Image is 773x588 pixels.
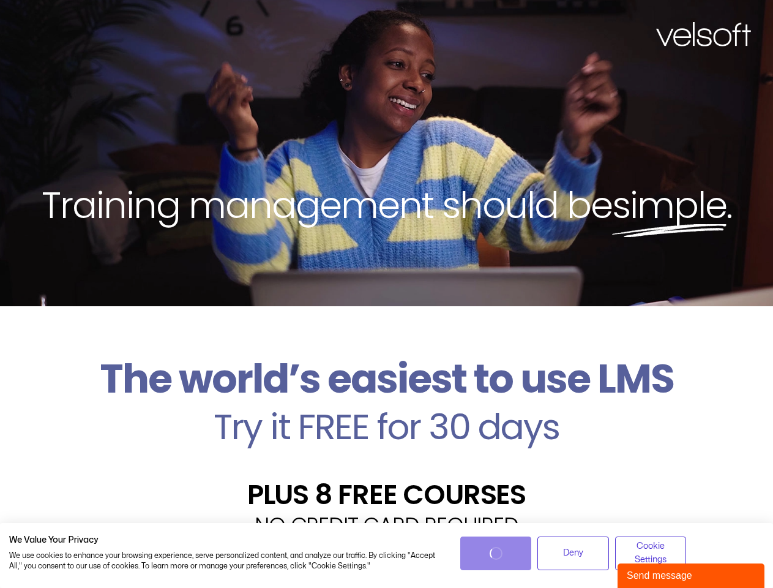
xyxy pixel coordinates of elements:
[9,481,764,508] h2: PLUS 8 FREE COURSES
[9,551,442,571] p: We use cookies to enhance your browsing experience, serve personalized content, and analyze our t...
[9,535,442,546] h2: We Value Your Privacy
[22,181,751,229] h2: Training management should be .
[615,537,687,570] button: Adjust cookie preferences
[537,537,609,570] button: Deny all cookies
[9,409,764,445] h2: Try it FREE for 30 days
[9,355,764,403] h2: The world’s easiest to use LMS
[618,561,767,588] iframe: chat widget
[612,179,726,231] span: simple
[460,537,532,570] button: Accept all cookies
[623,540,679,567] span: Cookie Settings
[563,546,583,560] span: Deny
